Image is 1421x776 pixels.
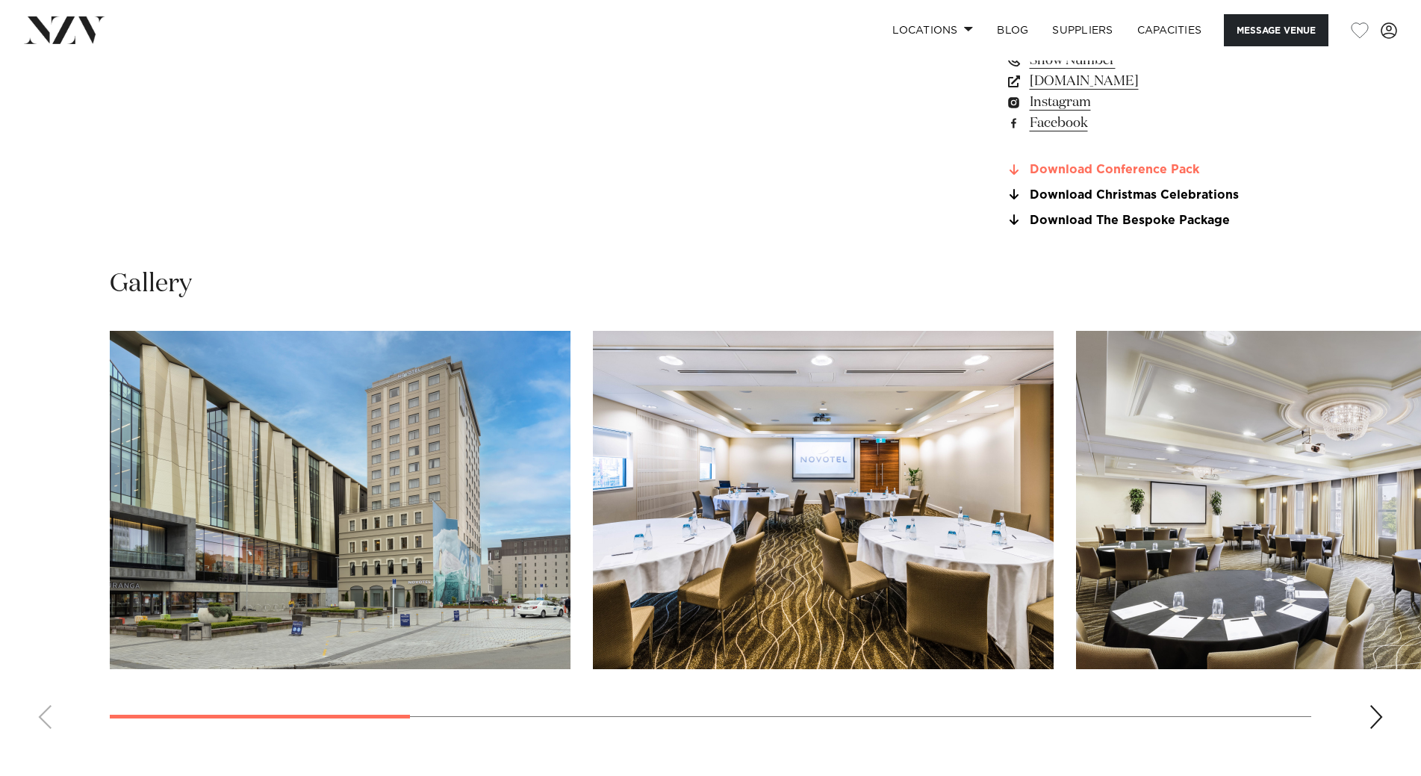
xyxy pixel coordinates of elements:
[110,331,570,669] swiper-slide: 1 / 10
[1005,113,1249,134] a: Facebook
[1005,92,1249,113] a: Instagram
[1224,14,1328,46] button: Message Venue
[110,267,192,301] h2: Gallery
[985,14,1040,46] a: BLOG
[593,331,1054,669] swiper-slide: 2 / 10
[24,16,105,43] img: nzv-logo.png
[880,14,985,46] a: Locations
[1005,71,1249,92] a: [DOMAIN_NAME]
[1005,188,1249,202] a: Download Christmas Celebrations
[1040,14,1125,46] a: SUPPLIERS
[1005,214,1249,227] a: Download The Bespoke Package
[1005,164,1249,177] a: Download Conference Pack
[1125,14,1214,46] a: Capacities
